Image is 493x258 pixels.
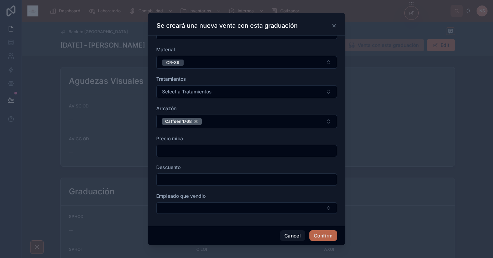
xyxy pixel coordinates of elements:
[157,22,298,30] h3: Se creará una nueva venta con esta graduación
[156,56,337,69] button: Select Button
[165,119,192,124] span: Caffsen 1768
[280,230,305,241] button: Cancel
[156,76,186,82] span: Tratamientos
[156,105,176,111] span: Armazón
[156,164,181,170] span: Descuento
[162,118,202,125] button: Unselect 64
[156,136,183,141] span: Precio mica
[166,60,180,66] div: CR-39
[156,202,337,214] button: Select Button
[162,88,212,95] span: Select a Tratamientos
[156,47,175,52] span: Material
[309,230,337,241] button: Confirm
[156,115,337,128] button: Select Button
[156,193,206,199] span: Empleado que vendio
[156,85,337,98] button: Select Button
